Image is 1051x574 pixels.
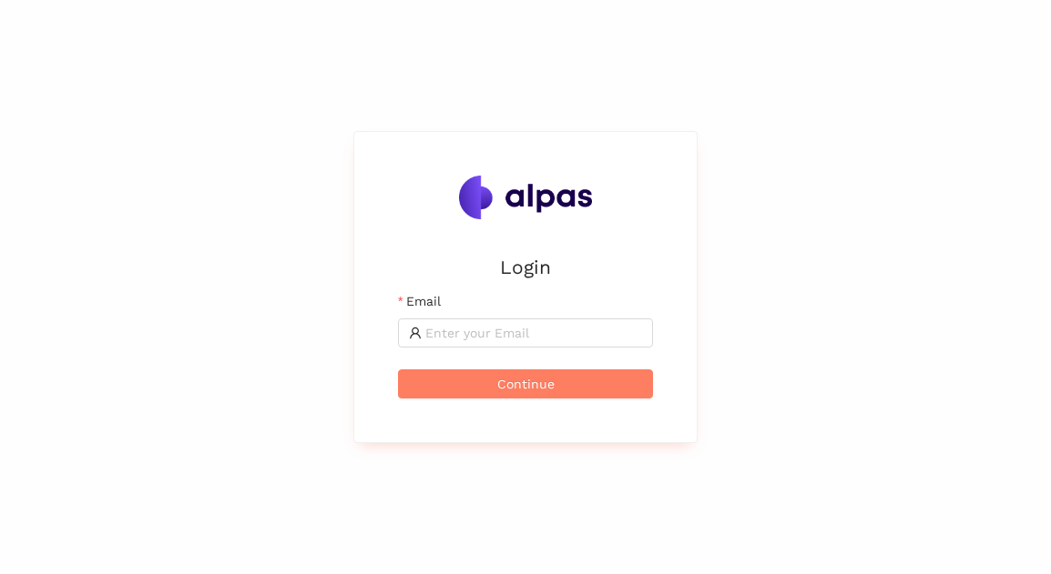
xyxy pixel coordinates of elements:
input: Email [425,323,642,343]
span: user [409,327,422,339]
button: Continue [398,369,653,398]
h2: Login [398,252,653,282]
img: Alpas.ai Logo [459,176,592,219]
span: Continue [497,374,555,394]
label: Email [398,291,441,311]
